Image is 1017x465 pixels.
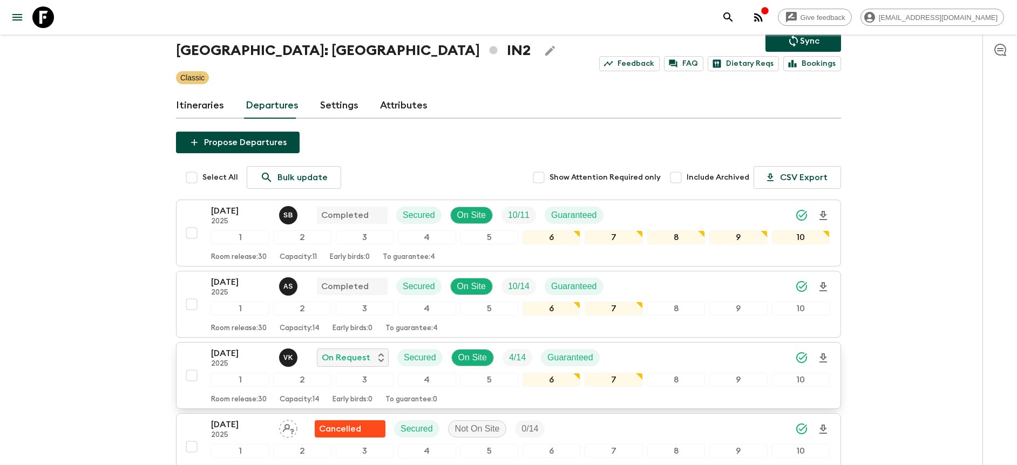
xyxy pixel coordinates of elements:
[717,6,739,28] button: search adventures
[211,276,270,289] p: [DATE]
[709,230,767,244] div: 9
[509,351,526,364] p: 4 / 14
[457,209,486,222] p: On Site
[795,209,808,222] svg: Synced Successfully
[279,423,297,432] span: Assign pack leader
[336,373,394,387] div: 3
[211,373,269,387] div: 1
[211,418,270,431] p: [DATE]
[211,360,270,368] p: 2025
[817,209,830,222] svg: Download Onboarding
[394,420,439,437] div: Secured
[687,172,749,183] span: Include Archived
[246,93,299,119] a: Departures
[647,302,705,316] div: 8
[211,217,270,226] p: 2025
[202,172,238,183] span: Select All
[585,230,642,244] div: 7
[396,278,442,295] div: Secured
[180,72,205,83] p: Classic
[460,230,518,244] div: 5
[404,351,436,364] p: Secured
[380,93,428,119] a: Attributes
[873,13,1004,22] span: [EMAIL_ADDRESS][DOMAIN_NAME]
[523,302,580,316] div: 6
[585,444,642,458] div: 7
[398,373,456,387] div: 4
[460,373,518,387] div: 5
[398,444,456,458] div: 4
[336,302,394,316] div: 3
[176,342,841,409] button: [DATE]2025Vijesh K. VOn RequestSecuredOn SiteTrip FillGuaranteed12345678910Room release:30Capacit...
[315,420,385,437] div: Tour discontinued
[772,230,830,244] div: 10
[585,302,642,316] div: 7
[521,422,538,435] p: 0 / 14
[451,349,494,366] div: On Site
[647,444,705,458] div: 8
[460,302,518,316] div: 5
[211,302,269,316] div: 1
[396,207,442,224] div: Secured
[211,347,270,360] p: [DATE]
[279,352,300,360] span: Vijesh K. V
[860,9,1004,26] div: [EMAIL_ADDRESS][DOMAIN_NAME]
[320,93,358,119] a: Settings
[501,278,536,295] div: Trip Fill
[211,324,267,333] p: Room release: 30
[176,93,224,119] a: Itineraries
[401,422,433,435] p: Secured
[273,230,331,244] div: 2
[800,35,819,47] p: Sync
[211,289,270,297] p: 2025
[709,302,767,316] div: 9
[273,444,331,458] div: 2
[450,207,493,224] div: On Site
[523,230,580,244] div: 6
[647,373,705,387] div: 8
[448,420,507,437] div: Not On Site
[817,352,830,365] svg: Download Onboarding
[539,40,561,61] button: Edit Adventure Title
[279,209,300,218] span: Saadh Babu
[280,253,317,262] p: Capacity: 11
[6,6,28,28] button: menu
[795,351,808,364] svg: Synced Successfully
[709,373,767,387] div: 9
[515,420,545,437] div: Trip Fill
[321,280,369,293] p: Completed
[322,351,370,364] p: On Request
[273,373,331,387] div: 2
[817,281,830,293] svg: Download Onboarding
[277,171,328,184] p: Bulk update
[455,422,500,435] p: Not On Site
[403,280,435,293] p: Secured
[403,209,435,222] p: Secured
[211,395,267,404] p: Room release: 30
[457,280,486,293] p: On Site
[211,444,269,458] div: 1
[398,230,456,244] div: 4
[279,281,300,289] span: Anvar Sadic
[458,351,487,364] p: On Site
[585,373,642,387] div: 7
[211,253,267,262] p: Room release: 30
[397,349,443,366] div: Secured
[176,200,841,266] button: [DATE]2025Saadh BabuCompletedSecuredOn SiteTrip FillGuaranteed12345678910Room release:30Capacity:...
[460,444,518,458] div: 5
[211,204,270,217] p: [DATE]
[817,423,830,436] svg: Download Onboarding
[336,444,394,458] div: 3
[772,373,830,387] div: 10
[176,40,531,61] h1: [GEOGRAPHIC_DATA]: [GEOGRAPHIC_DATA] IN2
[247,166,341,189] a: Bulk update
[279,348,300,367] button: VK
[754,166,841,189] button: CSV Export
[547,351,593,364] p: Guaranteed
[211,431,270,440] p: 2025
[664,56,703,71] a: FAQ
[450,278,493,295] div: On Site
[333,324,372,333] p: Early birds: 0
[319,422,361,435] p: Cancelled
[283,353,293,362] p: V K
